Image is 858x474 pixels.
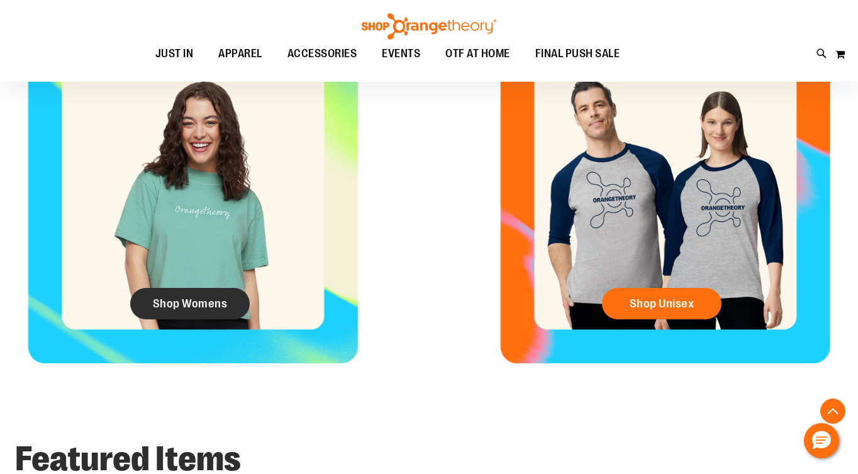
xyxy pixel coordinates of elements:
[433,40,523,69] a: OTF AT HOME
[155,40,194,68] span: JUST IN
[153,297,228,311] span: Shop Womens
[287,40,357,68] span: ACCESSORIES
[206,40,275,69] a: APPAREL
[804,423,839,458] button: Hello, have a question? Let’s chat.
[382,40,420,68] span: EVENTS
[630,297,694,311] span: Shop Unisex
[535,40,620,68] span: FINAL PUSH SALE
[523,40,633,69] a: FINAL PUSH SALE
[130,288,250,319] a: Shop Womens
[275,40,370,69] a: ACCESSORIES
[360,13,498,40] img: Shop Orangetheory
[820,399,845,424] button: Back To Top
[369,40,433,69] a: EVENTS
[602,288,721,319] a: Shop Unisex
[445,40,510,68] span: OTF AT HOME
[218,40,262,68] span: APPAREL
[143,40,206,69] a: JUST IN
